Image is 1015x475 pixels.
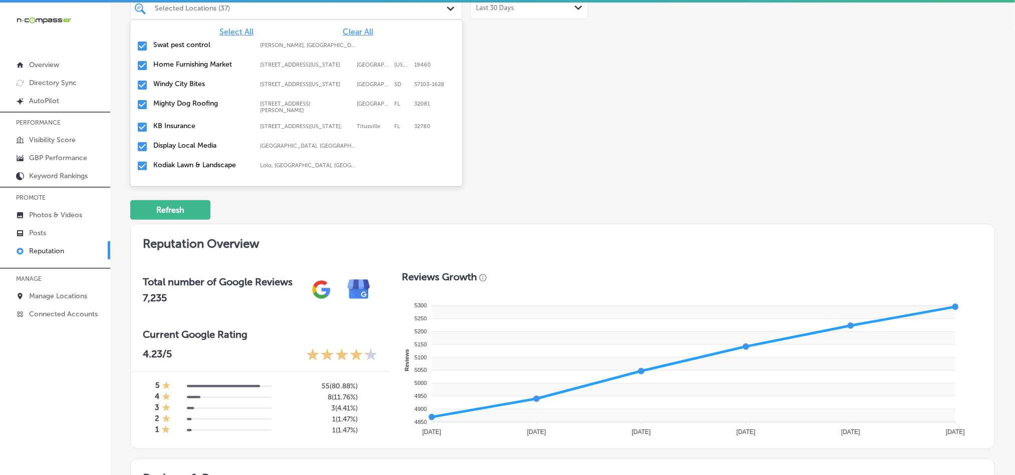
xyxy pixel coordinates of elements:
[414,81,444,88] label: 57103-1628
[143,328,378,340] h3: Current Google Rating
[29,211,82,219] p: Photos & Videos
[394,123,409,130] label: FL
[404,349,410,371] text: Reviews
[219,27,253,37] span: Select All
[290,415,358,423] h5: 1 ( 1.47% )
[394,101,409,114] label: FL
[414,101,430,114] label: 32081
[153,60,250,69] label: Home Furnishing Market
[357,81,389,88] label: Sioux Falls
[162,403,171,414] div: 1 Star
[29,247,64,255] p: Reputation
[415,367,427,373] tspan: 5050
[162,381,171,392] div: 1 Star
[29,79,77,87] p: Directory Sync
[143,276,293,288] h3: Total number of Google Reviews
[260,42,357,49] label: Gilliam, LA, USA | Hosston, LA, USA | Eastwood, LA, USA | Blanchard, LA, USA | Shreveport, LA, US...
[415,406,427,412] tspan: 4900
[357,62,389,68] label: Phoenixville
[946,428,965,435] tspan: [DATE]
[130,200,210,220] button: Refresh
[290,382,358,390] h5: 55 ( 80.88% )
[29,136,76,144] p: Visibility Score
[153,41,250,49] label: Swat pest control
[415,380,427,386] tspan: 5000
[357,101,389,114] label: Ponte Vedra Beach
[29,61,59,69] p: Overview
[153,161,250,169] label: Kodiak Lawn & Landscape
[155,425,159,436] h4: 1
[29,154,87,162] p: GBP Performance
[415,354,427,360] tspan: 5100
[162,414,171,425] div: 1 Star
[153,122,250,130] label: KB Insurance
[394,81,409,88] label: SD
[340,271,378,308] img: e7ababfa220611ac49bdb491a11684a6.png
[260,123,352,130] label: 2395 S Washington Ave Suite 3;
[155,403,159,414] h4: 3
[343,27,373,37] span: Clear All
[290,426,358,434] h5: 1 ( 1.47% )
[16,16,71,25] img: 660ab0bf-5cc7-4cb8-ba1c-48b5ae0f18e60NCTV_CLogo_TV_Black_-500x88.png
[841,428,860,435] tspan: [DATE]
[736,428,755,435] tspan: [DATE]
[290,393,358,401] h5: 8 ( 11.76% )
[155,414,159,425] h4: 2
[422,428,441,435] tspan: [DATE]
[415,393,427,399] tspan: 4950
[155,392,159,403] h4: 4
[155,381,159,392] h4: 5
[260,62,352,68] label: 751 Pike Springs Road; Pennsylvania 113
[143,292,293,304] h2: 7,235
[155,4,448,13] div: Selected Locations (37)
[414,123,430,130] label: 32780
[161,425,170,436] div: 1 Star
[153,141,250,150] label: Display Local Media
[29,97,59,105] p: AutoPilot
[260,81,352,88] label: 114 N Indiana Ave
[303,271,340,308] img: gPZS+5FD6qPJAAAAABJRU5ErkJggg==
[415,341,427,347] tspan: 5150
[260,162,357,169] label: Lolo, MT, USA | Huson, MT, USA | Turah, MT, USA | Missoula, MT, USA | Wye, MT 59808, USA | French...
[394,62,409,68] label: Pennsylvania
[153,80,250,88] label: Windy City Bites
[29,229,46,237] p: Posts
[476,4,514,12] span: Last 30 Days
[29,310,98,318] p: Connected Accounts
[290,404,358,412] h5: 3 ( 4.41% )
[415,315,427,321] tspan: 5250
[527,428,546,435] tspan: [DATE]
[131,224,994,259] h2: Reputation Overview
[357,123,389,130] label: Titusville
[29,292,87,300] p: Manage Locations
[153,99,250,108] label: Mighty Dog Roofing
[162,392,171,403] div: 1 Star
[402,271,477,283] h3: Reviews Growth
[415,328,427,334] tspan: 5200
[632,428,651,435] tspan: [DATE]
[414,62,431,68] label: 19460
[306,348,378,363] div: 4.23 Stars
[260,143,357,149] label: Belcamp, MD, USA | Aberdeen, MD, USA | Abingdon, MD, USA | Edgewood, MD, USA | Fallston, MD, USA ...
[143,348,172,363] p: 4.23 /5
[29,172,88,180] p: Keyword Rankings
[415,303,427,309] tspan: 5300
[415,419,427,425] tspan: 4850
[260,101,352,114] label: 10895 Old Dixie Highway; Unit 95-5-6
